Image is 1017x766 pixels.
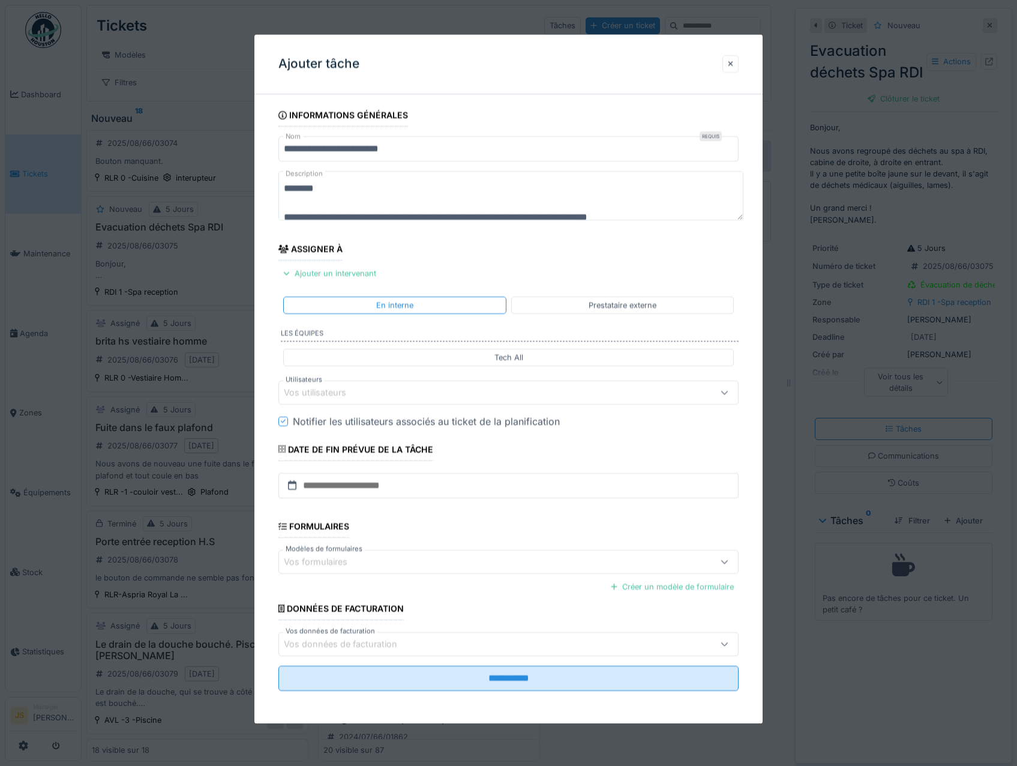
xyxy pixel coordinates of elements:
[700,132,722,142] div: Requis
[278,441,433,461] div: Date de fin prévue de la tâche
[278,106,408,127] div: Informations générales
[283,167,325,182] label: Description
[283,627,377,637] label: Vos données de facturation
[606,579,739,595] div: Créer un modèle de formulaire
[278,266,381,282] div: Ajouter un intervenant
[278,241,343,261] div: Assigner à
[376,300,413,311] div: En interne
[278,600,404,621] div: Données de facturation
[283,132,303,142] label: Nom
[284,386,363,399] div: Vos utilisateurs
[281,328,739,342] label: Les équipes
[494,352,523,363] div: Tech All
[283,375,325,385] label: Utilisateurs
[284,638,414,651] div: Vos données de facturation
[278,517,349,538] div: Formulaires
[284,556,364,569] div: Vos formulaires
[283,544,365,554] label: Modèles de formulaires
[278,56,359,71] h3: Ajouter tâche
[293,414,560,429] div: Notifier les utilisateurs associés au ticket de la planification
[589,300,656,311] div: Prestataire externe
